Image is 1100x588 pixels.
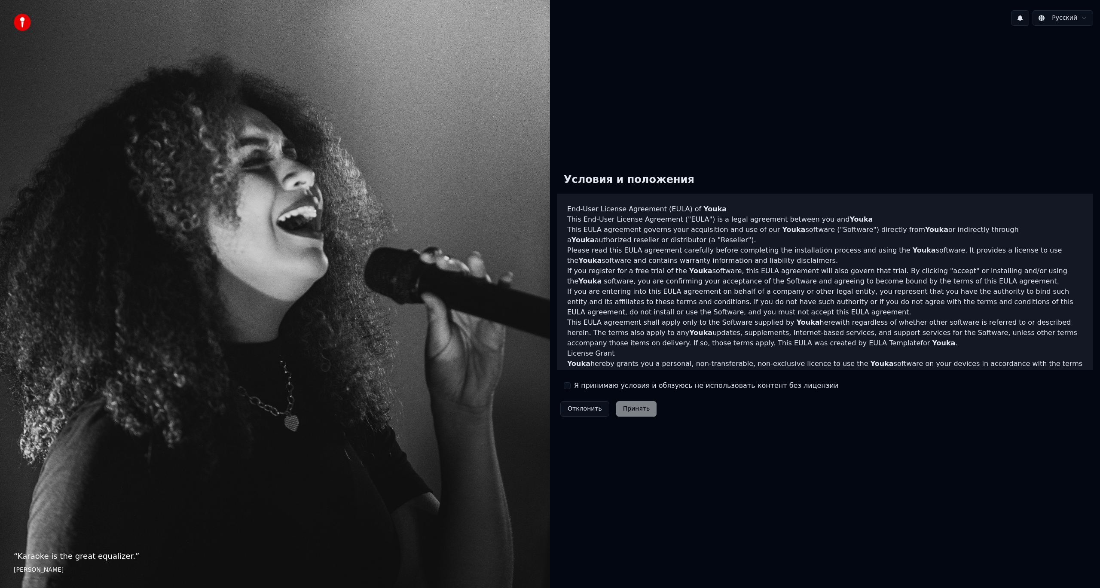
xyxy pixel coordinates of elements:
[871,360,894,368] span: Youka
[567,245,1083,266] p: Please read this EULA agreement carefully before completing the installation process and using th...
[567,360,590,368] span: Youka
[571,236,595,244] span: Youka
[782,225,805,234] span: Youka
[578,277,602,285] span: Youka
[557,166,701,194] div: Условия и положения
[14,550,536,562] p: “ Karaoke is the great equalizer. ”
[567,317,1083,348] p: This EULA agreement shall apply only to the Software supplied by herewith regardless of whether o...
[703,205,727,213] span: Youka
[578,256,602,265] span: Youka
[567,214,1083,225] p: This End-User License Agreement ("EULA") is a legal agreement between you and
[574,381,838,391] label: Я принимаю условия и обязуюсь не использовать контент без лицензии
[689,267,712,275] span: Youka
[849,215,873,223] span: Youka
[567,204,1083,214] h3: End-User License Agreement (EULA) of
[925,225,948,234] span: Youka
[797,318,820,326] span: Youka
[14,14,31,31] img: youka
[560,401,609,417] button: Отклонить
[567,348,1083,359] h3: License Grant
[14,566,536,574] footer: [PERSON_NAME]
[567,359,1083,379] p: hereby grants you a personal, non-transferable, non-exclusive licence to use the software on your...
[913,246,936,254] span: Youka
[567,266,1083,286] p: If you register for a free trial of the software, this EULA agreement will also govern that trial...
[869,339,920,347] a: EULA Template
[567,225,1083,245] p: This EULA agreement governs your acquisition and use of our software ("Software") directly from o...
[932,339,955,347] span: Youka
[689,329,712,337] span: Youka
[567,286,1083,317] p: If you are entering into this EULA agreement on behalf of a company or other legal entity, you re...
